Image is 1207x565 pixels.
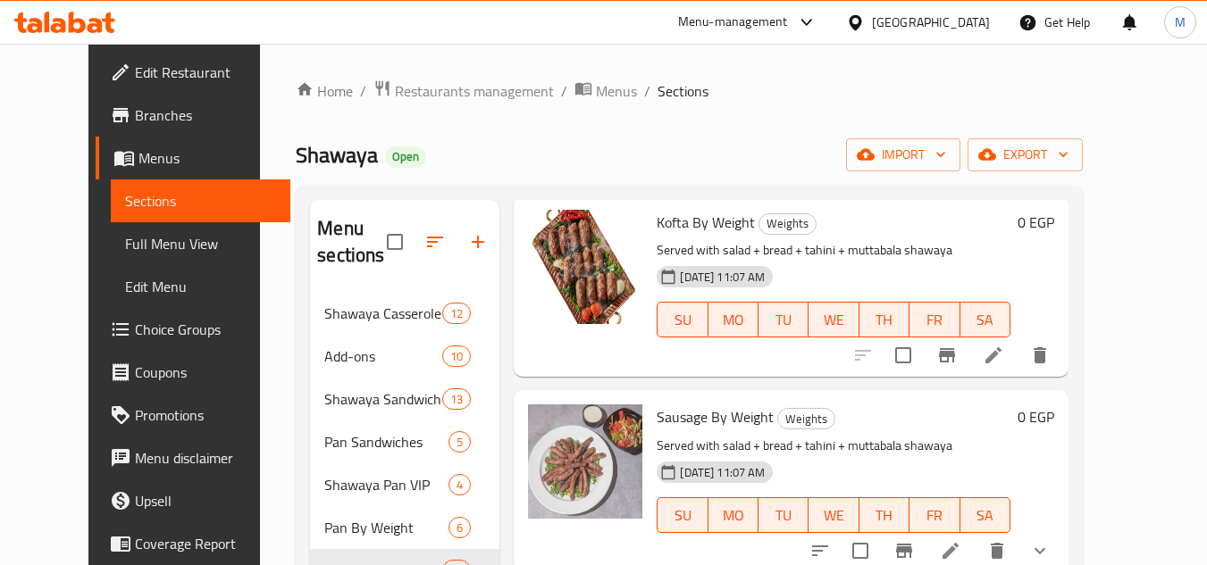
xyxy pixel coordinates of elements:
[778,409,834,429] span: Weights
[310,420,499,463] div: Pan Sandwiches5
[96,394,290,436] a: Promotions
[310,335,499,378] div: Add-ons10
[317,215,387,269] h2: Menu sections
[1029,540,1051,561] svg: Show Choices
[111,179,290,222] a: Sections
[360,80,366,102] li: /
[296,80,353,102] a: Home
[657,209,755,236] span: Kofta By Weight
[111,222,290,265] a: Full Menu View
[376,223,414,261] span: Select all sections
[673,464,772,481] span: [DATE] 11:07 AM
[867,503,902,528] span: TH
[324,388,442,410] span: Shawaya Sandwiches
[766,503,801,528] span: TU
[449,477,470,494] span: 4
[884,337,922,374] span: Select to update
[657,239,1010,262] p: Served with salad + bread + tahini + muttabala shawaya
[448,517,471,538] div: items
[135,447,276,469] span: Menu disclaimer
[135,361,276,383] span: Coupons
[324,303,442,324] span: Shawaya Casseroles
[867,307,902,333] span: TH
[135,319,276,340] span: Choice Groups
[310,463,499,506] div: Shawaya Pan VIP4
[96,522,290,565] a: Coverage Report
[373,79,554,103] a: Restaurants management
[759,213,817,235] div: Weights
[665,503,700,528] span: SU
[395,80,554,102] span: Restaurants management
[816,503,851,528] span: WE
[859,302,909,337] button: TH
[1175,12,1186,32] span: M
[657,403,774,430] span: Sausage By Weight
[809,497,859,533] button: WE
[96,479,290,522] a: Upsell
[125,233,276,254] span: Full Menu View
[135,533,276,554] span: Coverage Report
[657,497,708,533] button: SU
[657,302,708,337] button: SU
[414,220,457,263] span: Sort sections
[385,146,426,168] div: Open
[324,431,448,453] span: Pan Sandwiches
[96,436,290,479] a: Menu disclaimer
[716,307,751,333] span: MO
[561,80,567,102] li: /
[310,378,499,420] div: Shawaya Sandwiches13
[909,497,960,533] button: FR
[1018,334,1061,377] button: delete
[960,302,1010,337] button: SA
[443,305,470,322] span: 12
[135,104,276,126] span: Branches
[872,12,990,32] div: [GEOGRAPHIC_DATA]
[759,302,809,337] button: TU
[296,79,1083,103] nav: breadcrumb
[673,269,772,286] span: [DATE] 11:07 AM
[385,149,426,164] span: Open
[135,404,276,426] span: Promotions
[135,62,276,83] span: Edit Restaurant
[96,94,290,137] a: Branches
[442,345,471,367] div: items
[860,144,946,166] span: import
[917,307,952,333] span: FR
[816,307,851,333] span: WE
[777,408,835,429] div: Weights
[917,503,952,528] span: FR
[96,351,290,394] a: Coupons
[324,517,448,538] div: Pan By Weight
[449,519,470,536] span: 6
[138,147,276,169] span: Menus
[766,307,801,333] span: TU
[96,137,290,179] a: Menus
[846,138,960,171] button: import
[125,190,276,212] span: Sections
[457,220,499,263] button: Add section
[528,404,642,519] img: Sausage By Weight
[716,503,751,528] span: MO
[96,51,290,94] a: Edit Restaurant
[909,302,960,337] button: FR
[324,474,448,495] span: Shawaya Pan VIP
[574,79,637,103] a: Menus
[968,138,1083,171] button: export
[442,303,471,324] div: items
[968,503,1003,528] span: SA
[296,135,378,175] span: Shawaya
[1018,210,1054,235] h6: 0 EGP
[657,435,1010,457] p: Served with salad + bread + tahini + muttabala shawaya
[310,292,499,335] div: Shawaya Casseroles12
[968,307,1003,333] span: SA
[324,345,442,367] span: Add-ons
[111,265,290,308] a: Edit Menu
[665,307,700,333] span: SU
[759,497,809,533] button: TU
[310,506,499,549] div: Pan By Weight6
[448,474,471,495] div: items
[96,308,290,351] a: Choice Groups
